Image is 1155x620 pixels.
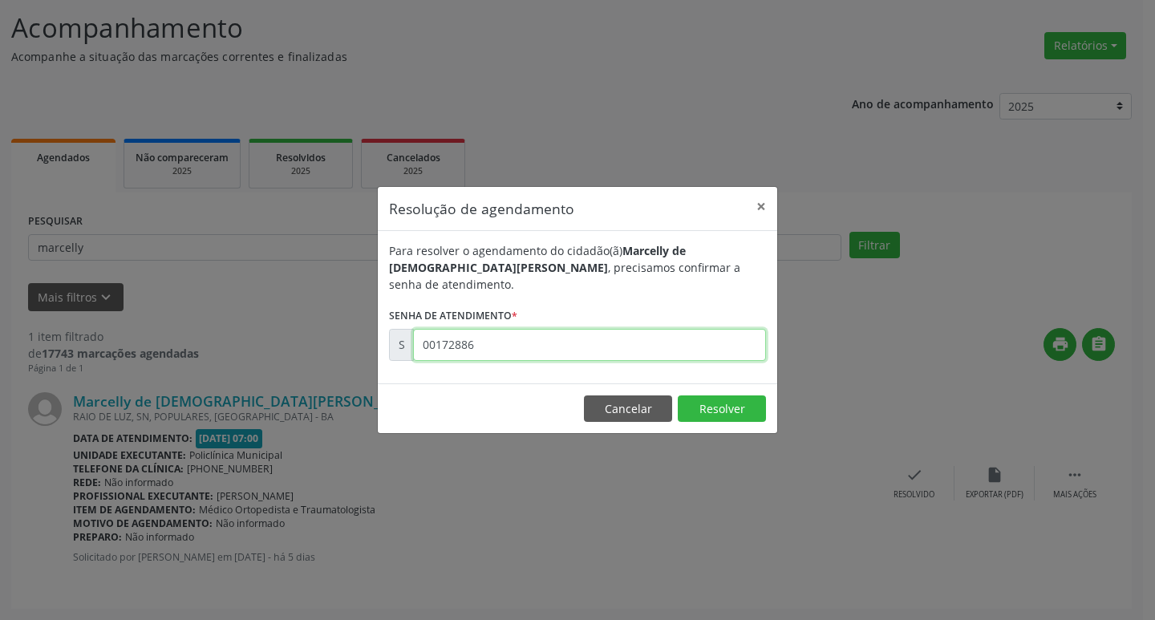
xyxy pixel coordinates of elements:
h5: Resolução de agendamento [389,198,574,219]
b: Marcelly de [DEMOGRAPHIC_DATA][PERSON_NAME] [389,243,686,275]
label: Senha de atendimento [389,304,517,329]
div: Para resolver o agendamento do cidadão(ã) , precisamos confirmar a senha de atendimento. [389,242,766,293]
button: Resolver [678,395,766,423]
div: S [389,329,414,361]
button: Close [745,187,777,226]
button: Cancelar [584,395,672,423]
